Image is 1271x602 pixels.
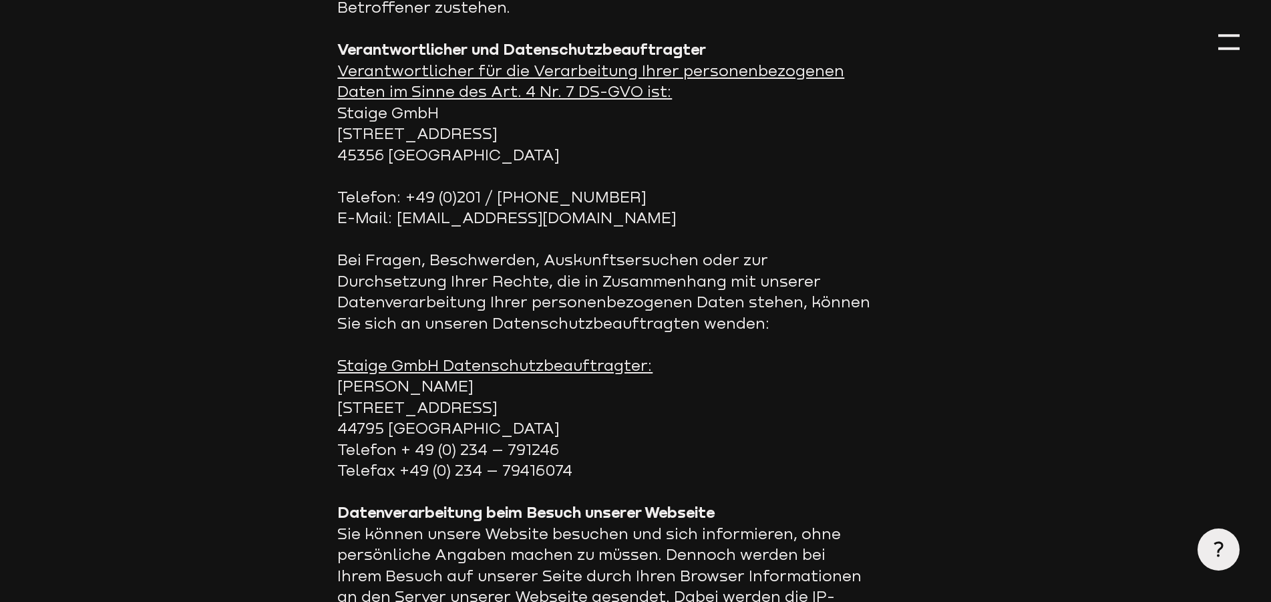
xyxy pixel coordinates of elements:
span: Verantwortlicher für die Verarbeitung Ihrer personenbezogenen Daten im Sinne des Art. 4 Nr. 7 DS-... [337,61,844,101]
p: [PERSON_NAME] [STREET_ADDRESS] 44795 [GEOGRAPHIC_DATA] Telefon + 49 (0) 234 – 791246 Telefax +49 ... [337,355,872,481]
span: Staige GmbH Datenschutzbeauftragter: [337,356,653,374]
p: Staige GmbH [STREET_ADDRESS] 45356 [GEOGRAPHIC_DATA] [337,39,872,165]
p: Bei Fragen, Beschwerden, Auskunftsersuchen oder zur Durchsetzung Ihrer Rechte, die in Zusammenhan... [337,249,872,333]
strong: Verantwortlicher und Datenschutzbeauftragter [337,40,706,58]
strong: Datenverarbeitung beim Besuch unserer Webseite [337,503,715,521]
p: Telefon: +49 (0)201 / [PHONE_NUMBER] E-Mail: [EMAIL_ADDRESS][DOMAIN_NAME] [337,186,872,229]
